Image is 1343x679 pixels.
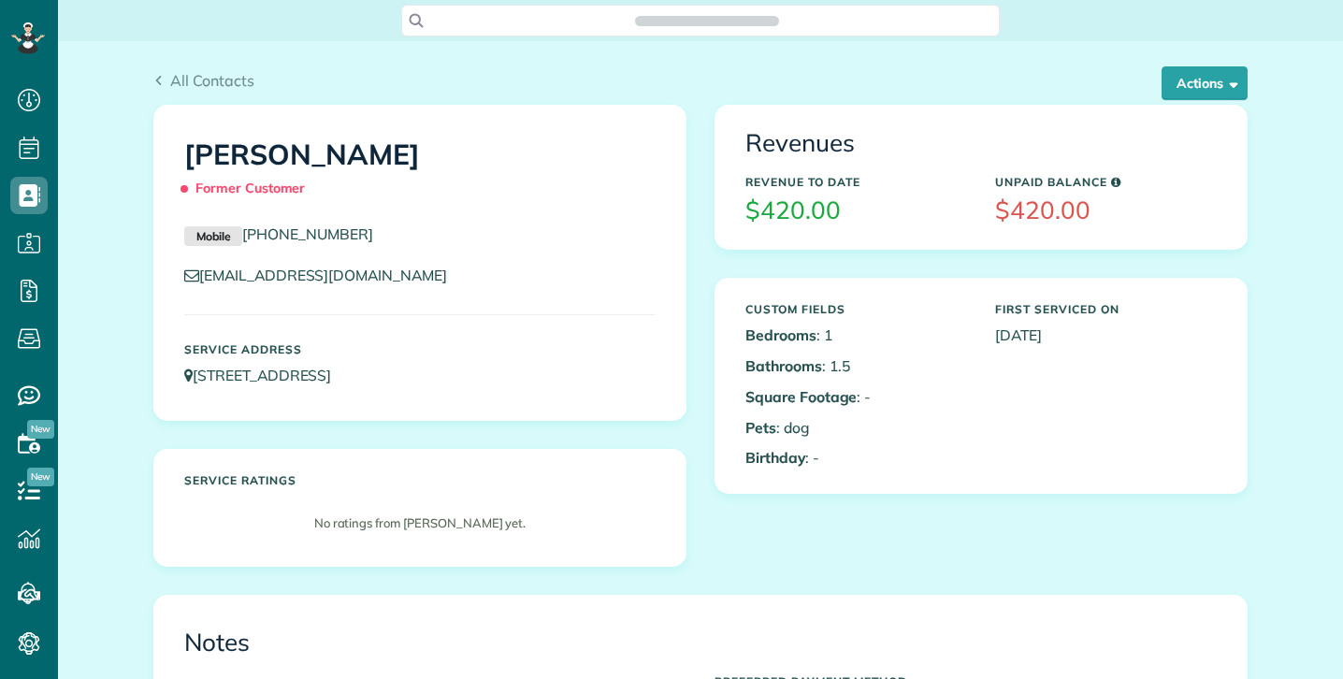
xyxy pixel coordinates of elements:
h3: Revenues [745,130,1217,157]
h3: Notes [184,629,1217,657]
p: : 1 [745,325,967,346]
b: Bedrooms [745,325,816,344]
b: Pets [745,418,776,437]
a: All Contacts [153,69,254,92]
h5: Custom Fields [745,303,967,315]
p: [DATE] [995,325,1217,346]
p: : - [745,447,967,469]
p: No ratings from [PERSON_NAME] yet. [194,514,646,532]
a: [STREET_ADDRESS] [184,366,349,384]
h5: Revenue to Date [745,176,967,188]
p: : 1.5 [745,355,967,377]
span: All Contacts [170,71,254,90]
span: Search ZenMaid… [654,11,759,30]
h3: $420.00 [995,197,1217,224]
b: Birthday [745,448,805,467]
p: : - [745,386,967,408]
h1: [PERSON_NAME] [184,139,656,205]
button: Actions [1162,66,1248,100]
h3: $420.00 [745,197,967,224]
h5: Service ratings [184,474,656,486]
span: Former Customer [184,172,313,205]
span: New [27,420,54,439]
h5: First Serviced On [995,303,1217,315]
h5: Service Address [184,343,656,355]
p: : dog [745,417,967,439]
a: [EMAIL_ADDRESS][DOMAIN_NAME] [184,266,465,284]
span: New [27,468,54,486]
b: Square Footage [745,387,857,406]
a: Mobile[PHONE_NUMBER] [184,224,373,243]
small: Mobile [184,226,242,247]
b: Bathrooms [745,356,822,375]
h5: Unpaid Balance [995,176,1217,188]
